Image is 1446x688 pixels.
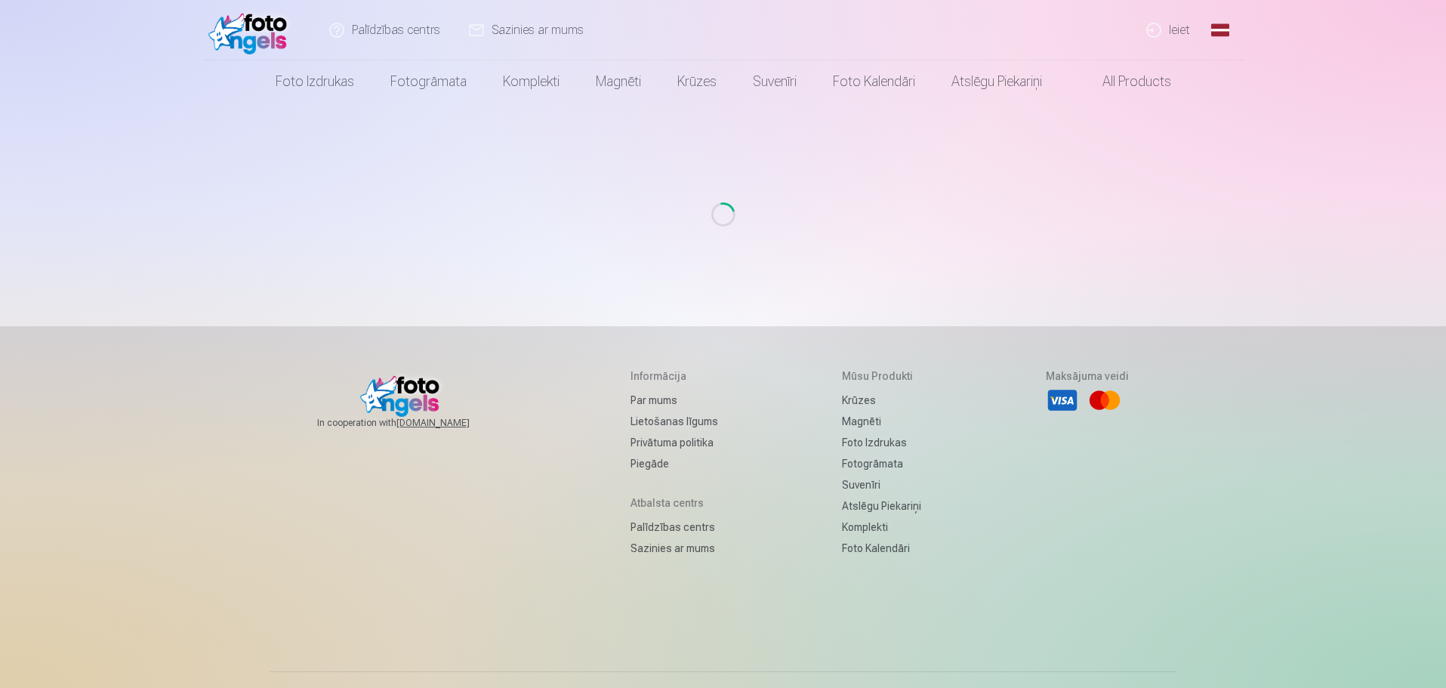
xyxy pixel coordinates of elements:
[631,453,718,474] a: Piegāde
[815,60,933,103] a: Foto kalendāri
[842,538,921,559] a: Foto kalendāri
[842,390,921,411] a: Krūzes
[631,495,718,511] h5: Atbalsta centrs
[1060,60,1189,103] a: All products
[842,474,921,495] a: Suvenīri
[485,60,578,103] a: Komplekti
[631,432,718,453] a: Privātuma politika
[317,417,506,429] span: In cooperation with
[208,6,295,54] img: /fa1
[842,495,921,517] a: Atslēgu piekariņi
[659,60,735,103] a: Krūzes
[578,60,659,103] a: Magnēti
[631,538,718,559] a: Sazinies ar mums
[735,60,815,103] a: Suvenīri
[842,369,921,384] h5: Mūsu produkti
[842,453,921,474] a: Fotogrāmata
[631,390,718,411] a: Par mums
[933,60,1060,103] a: Atslēgu piekariņi
[631,411,718,432] a: Lietošanas līgums
[842,411,921,432] a: Magnēti
[396,417,506,429] a: [DOMAIN_NAME]
[257,60,372,103] a: Foto izdrukas
[1088,384,1121,417] li: Mastercard
[1046,384,1079,417] li: Visa
[631,369,718,384] h5: Informācija
[631,517,718,538] a: Palīdzības centrs
[842,432,921,453] a: Foto izdrukas
[842,517,921,538] a: Komplekti
[372,60,485,103] a: Fotogrāmata
[1046,369,1129,384] h5: Maksājuma veidi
